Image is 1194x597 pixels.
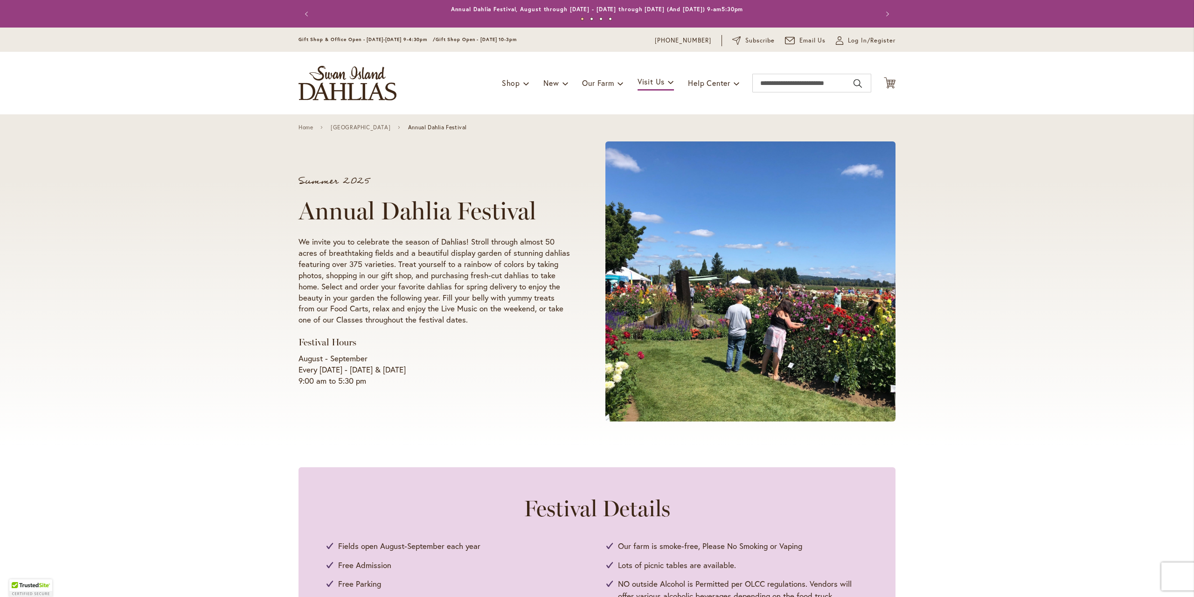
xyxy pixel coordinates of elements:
[590,17,593,21] button: 2 of 4
[298,197,570,225] h1: Annual Dahlia Festival
[298,36,436,42] span: Gift Shop & Office Open - [DATE]-[DATE] 9-4:30pm /
[799,36,826,45] span: Email Us
[298,337,570,348] h3: Festival Hours
[338,559,391,571] span: Free Admission
[451,6,743,13] a: Annual Dahlia Festival, August through [DATE] - [DATE] through [DATE] (And [DATE]) 9-am5:30pm
[732,36,775,45] a: Subscribe
[599,17,603,21] button: 3 of 4
[298,176,570,186] p: Summer 2025
[326,495,868,521] h2: Festival Details
[745,36,775,45] span: Subscribe
[543,78,559,88] span: New
[298,66,396,100] a: store logo
[298,353,570,386] p: August - September Every [DATE] - [DATE] & [DATE] 9:00 am to 5:30 pm
[298,124,313,131] a: Home
[582,78,614,88] span: Our Farm
[502,78,520,88] span: Shop
[655,36,711,45] a: [PHONE_NUMBER]
[609,17,612,21] button: 4 of 4
[331,124,390,131] a: [GEOGRAPHIC_DATA]
[436,36,517,42] span: Gift Shop Open - [DATE] 10-3pm
[877,5,895,23] button: Next
[688,78,730,88] span: Help Center
[618,559,736,571] span: Lots of picnic tables are available.
[836,36,895,45] a: Log In/Register
[408,124,467,131] span: Annual Dahlia Festival
[618,540,802,552] span: Our farm is smoke-free, Please No Smoking or Vaping
[785,36,826,45] a: Email Us
[338,540,480,552] span: Fields open August-September each year
[298,236,570,326] p: We invite you to celebrate the season of Dahlias! Stroll through almost 50 acres of breathtaking ...
[638,77,665,86] span: Visit Us
[298,5,317,23] button: Previous
[848,36,895,45] span: Log In/Register
[581,17,584,21] button: 1 of 4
